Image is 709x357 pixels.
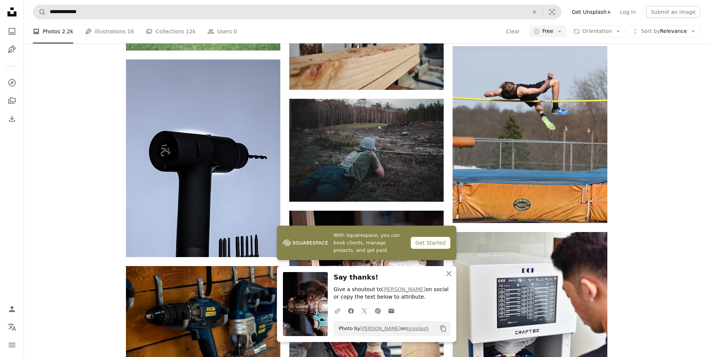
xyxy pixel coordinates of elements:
[529,25,567,37] button: Free
[641,28,687,35] span: Relevance
[334,286,450,301] p: Give a shoutout to on social or copy the text below to attribute.
[4,4,19,21] a: Home — Unsplash
[358,303,371,318] a: Share on Twitter
[334,272,450,283] h3: Say thanks!
[4,24,19,39] a: Photos
[453,46,607,223] img: man jumping backswards
[437,322,450,335] button: Copy to clipboard
[385,303,398,318] a: Share over email
[543,5,561,19] button: Visual search
[569,25,625,37] button: Orientation
[289,147,444,153] a: man in green jacket and blue denim jeans sitting on ground
[334,232,405,254] span: With Squarespace, you can book clients, manage projects, and get paid.
[283,237,328,248] img: file-1747939142011-51e5cc87e3c9
[628,25,700,37] button: Sort byRelevance
[4,93,19,108] a: Collections
[526,5,543,19] button: Clear
[4,320,19,335] button: Language
[616,6,640,18] a: Log in
[542,28,554,35] span: Free
[407,326,429,331] a: Unsplash
[360,326,401,331] a: [PERSON_NAME]
[411,237,450,249] div: Get Started
[207,19,237,43] a: Users 0
[641,28,660,34] span: Sort by
[33,4,561,19] form: Find visuals sitewide
[382,286,425,292] a: [PERSON_NAME]
[126,155,280,162] a: a close-up of a camera
[4,338,19,353] button: Menu
[146,19,195,43] a: Collections 12k
[453,131,607,138] a: man jumping backswards
[646,6,700,18] button: Submit an image
[127,27,134,36] span: 16
[186,27,195,36] span: 12k
[85,19,134,43] a: Illustrations 16
[582,28,612,34] span: Orientation
[344,303,358,318] a: Share on Facebook
[234,27,237,36] span: 0
[4,111,19,126] a: Download History
[289,99,444,202] img: man in green jacket and blue denim jeans sitting on ground
[453,345,607,351] a: a man working on a machine in a lab
[277,226,456,260] a: With Squarespace, you can book clients, manage projects, and get paid.Get Started
[4,42,19,57] a: Illustrations
[33,5,46,19] button: Search Unsplash
[506,25,520,37] button: Clear
[126,314,280,321] a: a couple of drillers are hanging on a wall
[371,303,385,318] a: Share on Pinterest
[289,211,444,314] img: A small kitten sitting on top of a driller
[335,323,429,335] span: Photo by on
[567,6,616,18] a: Get Unsplash+
[4,75,19,90] a: Explore
[4,302,19,317] a: Log in / Sign up
[126,59,280,257] img: a close-up of a camera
